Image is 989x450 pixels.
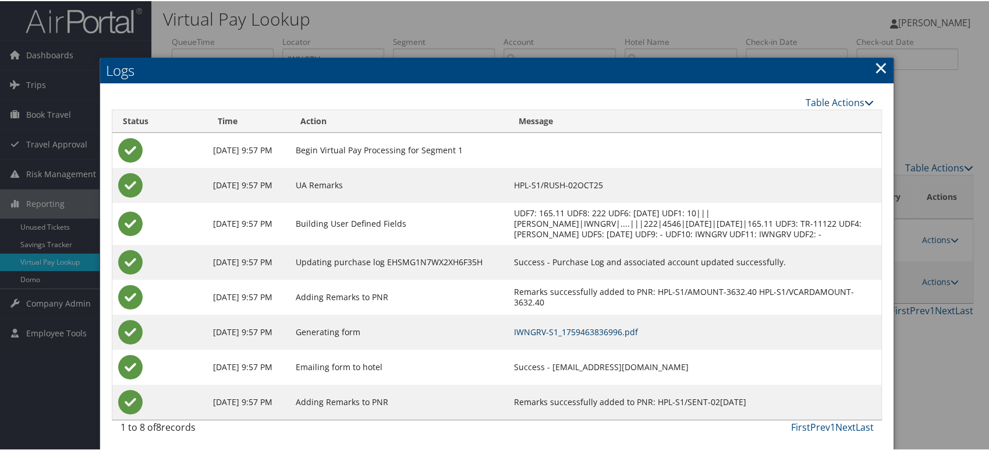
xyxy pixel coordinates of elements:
td: UA Remarks [290,167,508,202]
td: Building User Defined Fields [290,202,508,244]
td: Updating purchase log EHSMG1N7WX2XH6F35H [290,244,508,279]
td: Remarks successfully added to PNR: HPL-S1/SENT-02[DATE] [508,384,881,419]
td: Adding Remarks to PNR [290,384,508,419]
a: Prev [810,420,830,433]
td: UDF7: 165.11 UDF8: 222 UDF6: [DATE] UDF1: 10|||[PERSON_NAME]|IWNGRV|....|||222|4546|[DATE]|[DATE]... [508,202,881,244]
td: Success - Purchase Log and associated account updated successfully. [508,244,881,279]
h2: Logs [100,57,894,82]
a: Next [835,420,855,433]
td: [DATE] 9:57 PM [207,132,290,167]
span: 8 [156,420,161,433]
a: First [791,420,810,433]
th: Action: activate to sort column ascending [290,109,508,132]
td: Begin Virtual Pay Processing for Segment 1 [290,132,508,167]
th: Message: activate to sort column ascending [508,109,881,132]
td: Generating form [290,314,508,349]
td: HPL-S1/RUSH-02OCT25 [508,167,881,202]
a: 1 [830,420,835,433]
td: Emailing form to hotel [290,349,508,384]
td: Remarks successfully added to PNR: HPL-S1/AMOUNT-3632.40 HPL-S1/VCARDAMOUNT-3632.40 [508,279,881,314]
td: [DATE] 9:57 PM [207,279,290,314]
td: [DATE] 9:57 PM [207,244,290,279]
td: [DATE] 9:57 PM [207,349,290,384]
a: Last [855,420,873,433]
td: [DATE] 9:57 PM [207,167,290,202]
div: 1 to 8 of records [120,419,296,439]
td: Adding Remarks to PNR [290,279,508,314]
a: IWNGRV-S1_1759463836996.pdf [514,325,638,336]
th: Time: activate to sort column ascending [207,109,290,132]
td: Success - [EMAIL_ADDRESS][DOMAIN_NAME] [508,349,881,384]
td: [DATE] 9:57 PM [207,202,290,244]
a: Close [874,55,887,78]
a: Table Actions [805,95,873,108]
td: [DATE] 9:57 PM [207,384,290,419]
th: Status: activate to sort column ascending [112,109,207,132]
td: [DATE] 9:57 PM [207,314,290,349]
